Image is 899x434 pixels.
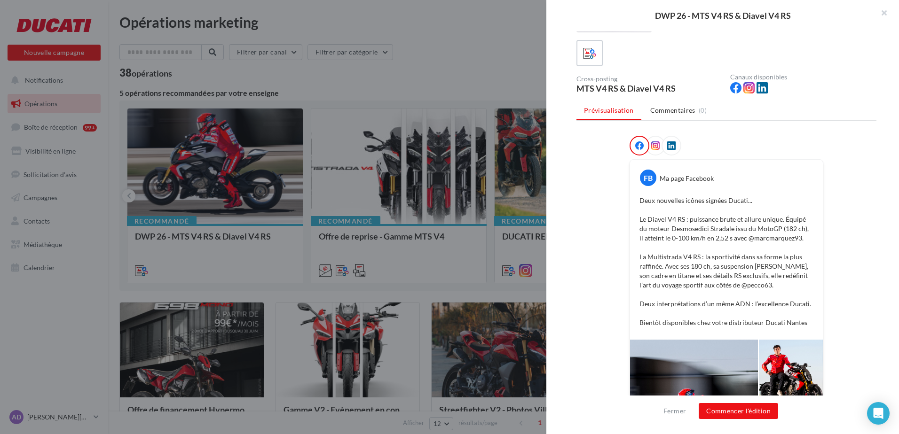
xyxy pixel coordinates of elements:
[561,11,884,20] div: DWP 26 - MTS V4 RS & Diavel V4 RS
[660,405,690,417] button: Fermer
[650,106,695,115] span: Commentaires
[730,74,876,80] div: Canaux disponibles
[867,402,890,425] div: Open Intercom Messenger
[699,403,778,419] button: Commencer l'édition
[699,107,707,114] span: (0)
[576,84,723,93] div: MTS V4 RS & Diavel V4 RS
[640,170,656,186] div: FB
[639,196,813,327] p: Deux nouvelles icônes signées Ducati... Le Diavel V4 RS : puissance brute et allure unique. Équip...
[576,76,723,82] div: Cross-posting
[660,174,714,183] div: Ma page Facebook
